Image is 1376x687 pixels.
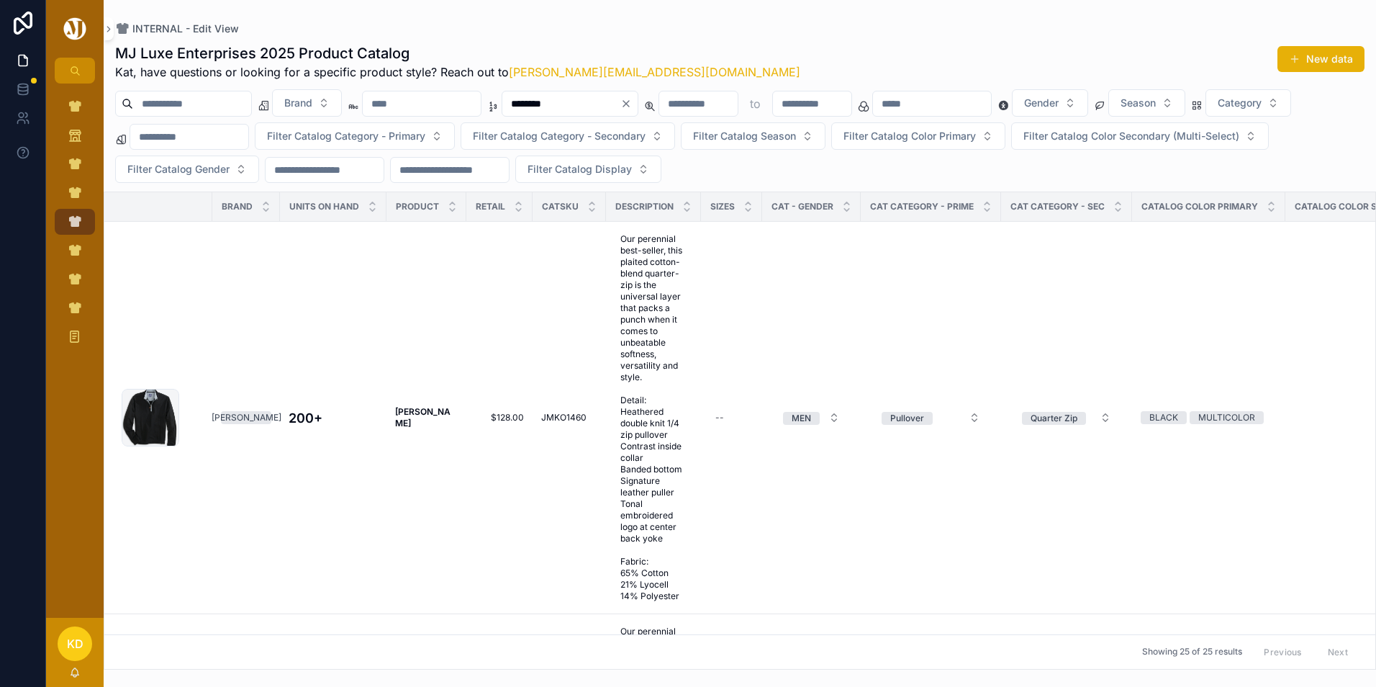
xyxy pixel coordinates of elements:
div: MULTICOLOR [1198,411,1255,424]
span: CAT CATEGORY - SEC [1010,201,1105,212]
button: Select Button [1011,122,1269,150]
span: Filter Catalog Season [693,129,796,143]
div: scrollable content [46,84,104,369]
button: Clear [620,98,638,109]
span: Our perennial best-seller, this plaited cotton-blend quarter-zip is the universal layer that pack... [620,233,687,602]
span: Brand [284,96,312,110]
strong: [PERSON_NAME] [395,406,451,428]
div: Pullover [890,412,924,425]
span: Description [615,201,674,212]
a: JMKO1460 [541,412,597,423]
button: Select Button [870,405,992,431]
p: to [750,95,761,112]
span: Filter Catalog Category - Primary [267,129,425,143]
span: Units On Hand [289,201,359,212]
span: Filter Catalog Color Primary [843,129,976,143]
div: Quarter Zip [1031,412,1077,425]
span: JMKO1460 [541,412,587,423]
span: Filter Catalog Display [528,162,632,176]
h1: MJ Luxe Enterprises 2025 Product Catalog [115,43,800,63]
button: Unselect PULLOVER [882,410,933,425]
a: 200+ [289,408,378,428]
span: SIZES [710,201,735,212]
span: CATSKU [542,201,579,212]
span: Filter Catalog Category - Secondary [473,129,646,143]
button: Select Button [771,405,851,431]
a: $128.00 [475,412,524,423]
button: Select Button [515,156,661,183]
button: Select Button [1012,89,1088,117]
button: Select Button [1108,89,1185,117]
button: Select Button [255,122,455,150]
span: Category [1218,96,1262,110]
button: Select Button [115,156,259,183]
span: Kat, have questions or looking for a specific product style? Reach out to [115,63,800,81]
span: KD [67,635,83,652]
div: [PERSON_NAME] [212,411,281,424]
span: Showing 25 of 25 results [1142,647,1242,658]
button: Select Button [831,122,1005,150]
span: INTERNAL - Edit View [132,22,239,36]
a: INTERNAL - Edit View [115,22,239,36]
a: -- [710,406,753,429]
div: MEN [792,412,811,425]
span: Catalog Color Primary [1141,201,1258,212]
a: BLACKMULTICOLOR [1141,411,1277,424]
a: Our perennial best-seller, this plaited cotton-blend quarter-zip is the universal layer that pack... [615,228,692,608]
button: Select Button [1205,89,1291,117]
span: Brand [222,201,253,212]
button: Select Button [681,122,825,150]
a: [PERSON_NAME] [221,411,271,424]
a: [PERSON_NAME][EMAIL_ADDRESS][DOMAIN_NAME] [509,65,800,79]
span: Filter Catalog Gender [127,162,230,176]
div: -- [715,412,724,423]
a: Select Button [771,404,852,431]
a: [PERSON_NAME] [395,406,458,429]
button: Select Button [1010,405,1123,431]
button: Select Button [272,89,342,117]
span: Filter Catalog Color Secondary (Multi-Select) [1023,129,1239,143]
div: BLACK [1149,411,1178,424]
span: Product [396,201,439,212]
a: Select Button [1010,404,1123,431]
span: CAT CATEGORY - PRIME [870,201,974,212]
img: App logo [61,17,89,40]
button: Select Button [461,122,675,150]
button: Unselect QUARTER_ZIP [1022,410,1086,425]
a: Select Button [869,404,992,431]
button: New data [1277,46,1364,72]
span: CAT - GENDER [771,201,833,212]
span: Retail [476,201,505,212]
span: Season [1121,96,1156,110]
span: Gender [1024,96,1059,110]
